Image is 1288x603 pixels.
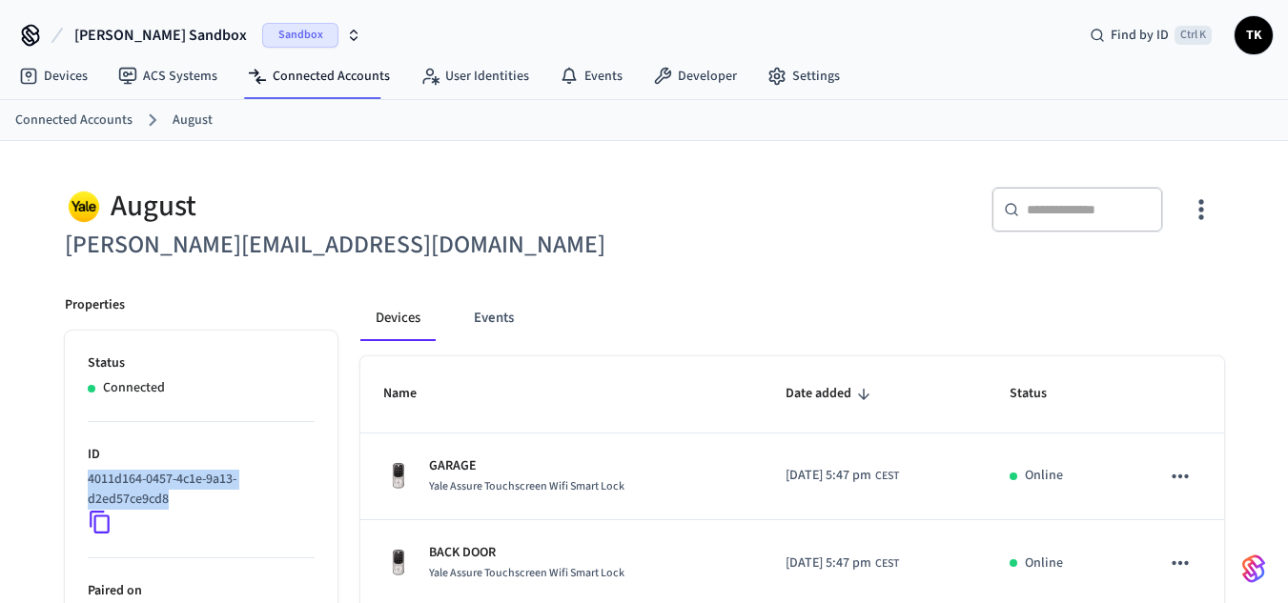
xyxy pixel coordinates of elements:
span: Find by ID [1111,26,1169,45]
img: Yale Assure Touchscreen Wifi Smart Lock, Satin Nickel, Front [383,548,414,578]
span: Name [383,379,441,409]
p: Paired on [88,581,315,601]
button: Devices [360,295,436,341]
img: Yale Logo, Square [65,187,103,226]
span: [PERSON_NAME] Sandbox [74,24,247,47]
p: BACK DOOR [429,543,624,563]
div: Europe/Paris [786,553,899,573]
span: Yale Assure Touchscreen Wifi Smart Lock [429,565,624,581]
span: Date added [786,379,876,409]
span: Ctrl K [1175,26,1212,45]
p: 4011d164-0457-4c1e-9a13-d2ed57ce9cd8 [88,470,307,510]
span: Status [1010,379,1072,409]
a: User Identities [405,59,544,93]
p: Connected [103,378,165,398]
a: ACS Systems [103,59,233,93]
a: Connected Accounts [15,111,133,131]
img: SeamLogoGradient.69752ec5.svg [1242,553,1265,584]
div: Find by IDCtrl K [1074,18,1227,52]
a: Devices [4,59,103,93]
p: Online [1025,466,1063,486]
a: Connected Accounts [233,59,405,93]
a: Developer [638,59,752,93]
button: Events [459,295,529,341]
p: Online [1025,553,1063,573]
span: Yale Assure Touchscreen Wifi Smart Lock [429,478,624,494]
a: Events [544,59,638,93]
span: CEST [875,468,899,485]
span: Sandbox [262,23,338,48]
div: connected account tabs [360,295,1224,341]
span: [DATE] 5:47 pm [786,553,871,573]
div: August [65,187,633,226]
a: Settings [752,59,855,93]
p: GARAGE [429,456,624,476]
span: TK [1237,18,1271,52]
h6: [PERSON_NAME][EMAIL_ADDRESS][DOMAIN_NAME] [65,226,633,265]
div: Europe/Paris [786,466,899,486]
p: ID [88,445,315,465]
img: Yale Assure Touchscreen Wifi Smart Lock, Satin Nickel, Front [383,461,414,492]
button: TK [1235,16,1273,54]
p: Properties [65,295,125,315]
span: CEST [875,555,899,573]
a: August [173,111,213,131]
span: [DATE] 5:47 pm [786,466,871,486]
p: Status [88,353,315,373]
